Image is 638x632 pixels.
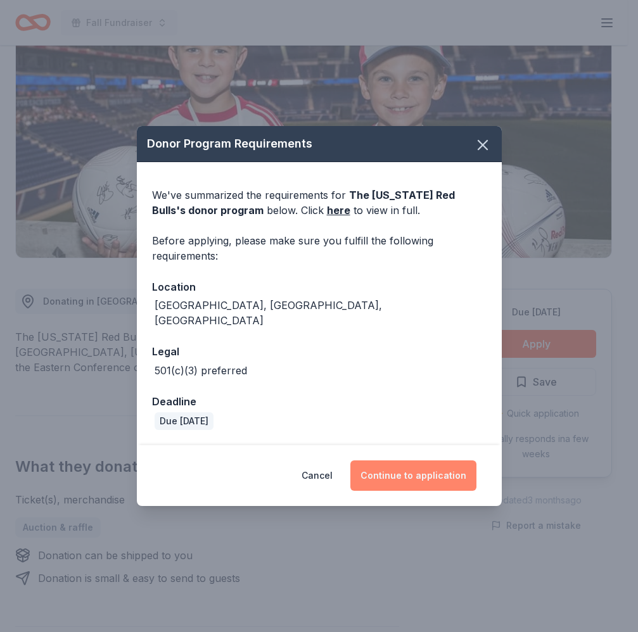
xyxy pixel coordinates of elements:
button: Continue to application [350,460,476,491]
div: Before applying, please make sure you fulfill the following requirements: [152,233,487,263]
div: Legal [152,343,487,360]
div: Donor Program Requirements [137,126,502,162]
div: Due [DATE] [155,412,214,430]
a: here [327,203,350,218]
div: 501(c)(3) preferred [155,363,247,378]
button: Cancel [302,460,333,491]
div: [GEOGRAPHIC_DATA], [GEOGRAPHIC_DATA], [GEOGRAPHIC_DATA] [155,298,487,328]
div: Location [152,279,487,295]
div: We've summarized the requirements for below. Click to view in full. [152,187,487,218]
div: Deadline [152,393,487,410]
